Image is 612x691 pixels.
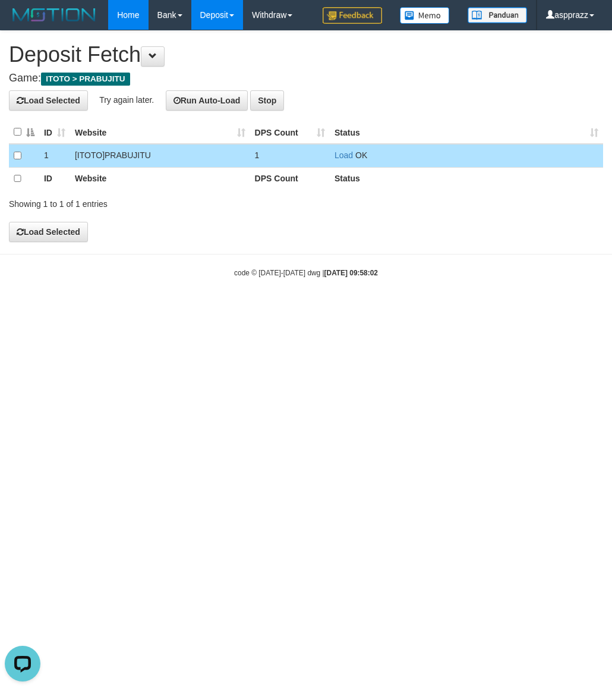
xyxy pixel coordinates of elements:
th: DPS Count: activate to sort column ascending [250,121,330,144]
button: Run Auto-Load [166,90,248,111]
th: DPS Count [250,167,330,190]
button: Stop [250,90,284,111]
button: Load Selected [9,222,88,242]
td: 1 [39,144,70,167]
img: Button%20Memo.svg [400,7,450,24]
span: Try again later. [99,95,154,104]
th: Website [70,167,250,190]
th: Status: activate to sort column ascending [330,121,603,144]
a: Load [335,150,353,160]
button: Open LiveChat chat widget [5,5,40,40]
th: Website: activate to sort column ascending [70,121,250,144]
th: ID: activate to sort column ascending [39,121,70,144]
span: 1 [255,150,260,160]
span: OK [355,150,367,160]
small: code © [DATE]-[DATE] dwg | [234,269,378,277]
h1: Deposit Fetch [9,43,603,67]
img: panduan.png [468,7,527,23]
img: Feedback.jpg [323,7,382,24]
span: ITOTO > PRABUJITU [41,73,130,86]
th: Status [330,167,603,190]
div: Showing 1 to 1 of 1 entries [9,193,246,210]
td: [ITOTO] PRABUJITU [70,144,250,167]
strong: [DATE] 09:58:02 [324,269,378,277]
th: ID [39,167,70,190]
button: Load Selected [9,90,88,111]
h4: Game: [9,73,603,84]
img: MOTION_logo.png [9,6,99,24]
